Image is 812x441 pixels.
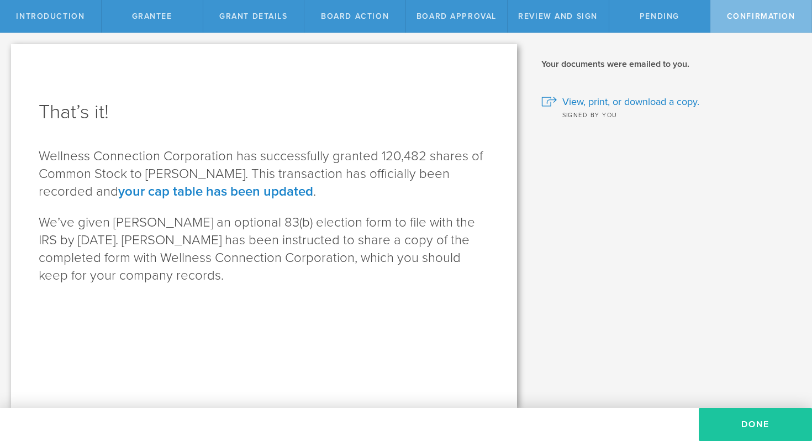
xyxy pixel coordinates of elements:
[699,408,812,441] button: Done
[541,109,796,120] div: Signed by you
[321,12,389,21] span: Board Action
[219,12,288,21] span: Grant Details
[562,95,699,109] span: View, print, or download a copy.
[541,58,796,70] h2: Your documents were emailed to you.
[39,99,489,125] h1: That’s it!
[39,214,489,285] p: We’ve given [PERSON_NAME] an optional 83(b) election form to file with the IRS by [DATE] . [PERSO...
[416,12,497,21] span: Board Approval
[16,12,85,21] span: Introduction
[727,12,795,21] span: Confirmation
[132,12,172,21] span: Grantee
[640,12,679,21] span: Pending
[518,12,598,21] span: Review and Sign
[118,183,313,200] a: your cap table has been updated
[39,148,489,201] p: Wellness Connection Corporation has successfully granted 120,482 shares of Common Stock to [PERSO...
